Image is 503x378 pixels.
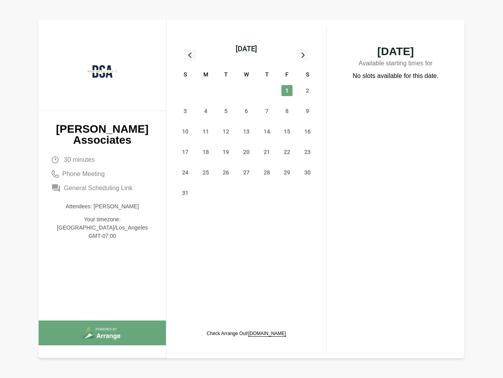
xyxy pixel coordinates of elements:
p: [PERSON_NAME] Associates [51,124,153,146]
span: Tuesday, August 26, 2025 [220,167,231,178]
span: Saturday, August 16, 2025 [302,126,313,137]
span: Saturday, August 9, 2025 [302,106,313,117]
span: Tuesday, August 12, 2025 [220,126,231,137]
span: Thursday, August 14, 2025 [261,126,272,137]
div: W [236,70,257,80]
div: S [175,70,196,80]
span: Monday, August 4, 2025 [200,106,211,117]
span: Wednesday, August 20, 2025 [241,146,252,157]
span: Wednesday, August 27, 2025 [241,167,252,178]
span: Sunday, August 17, 2025 [180,146,191,157]
span: Saturday, August 30, 2025 [302,167,313,178]
span: Saturday, August 2, 2025 [302,85,313,96]
span: Friday, August 22, 2025 [281,146,292,157]
span: Friday, August 1, 2025 [281,85,292,96]
span: Saturday, August 23, 2025 [302,146,313,157]
p: No slots available for this date. [353,71,439,81]
span: Tuesday, August 19, 2025 [220,146,231,157]
span: Sunday, August 10, 2025 [180,126,191,137]
span: Monday, August 25, 2025 [200,167,211,178]
span: Friday, August 29, 2025 [281,167,292,178]
span: Sunday, August 24, 2025 [180,167,191,178]
span: Tuesday, August 5, 2025 [220,106,231,117]
span: General Scheduling Link [64,183,132,193]
span: Friday, August 15, 2025 [281,126,292,137]
p: Your timezone: [GEOGRAPHIC_DATA]/Los_Angeles GMT-07:00 [51,215,153,240]
p: Available starting times for [343,57,449,71]
span: 30 minutes [64,155,95,165]
span: Thursday, August 21, 2025 [261,146,272,157]
span: Thursday, August 7, 2025 [261,106,272,117]
div: [DATE] [236,43,257,54]
p: Check Arrange Out! [207,330,286,337]
span: Monday, August 11, 2025 [200,126,211,137]
div: F [277,70,298,80]
span: Monday, August 18, 2025 [200,146,211,157]
a: [DOMAIN_NAME] [248,331,286,336]
span: Phone Meeting [62,169,105,179]
span: Sunday, August 3, 2025 [180,106,191,117]
span: Wednesday, August 13, 2025 [241,126,252,137]
div: T [216,70,236,80]
div: M [196,70,216,80]
span: Sunday, August 31, 2025 [180,187,191,198]
p: Attendees: [PERSON_NAME] [51,202,153,211]
span: [DATE] [343,46,449,57]
div: S [297,70,318,80]
span: Friday, August 8, 2025 [281,106,292,117]
span: Thursday, August 28, 2025 [261,167,272,178]
span: Wednesday, August 6, 2025 [241,106,252,117]
div: T [257,70,277,80]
